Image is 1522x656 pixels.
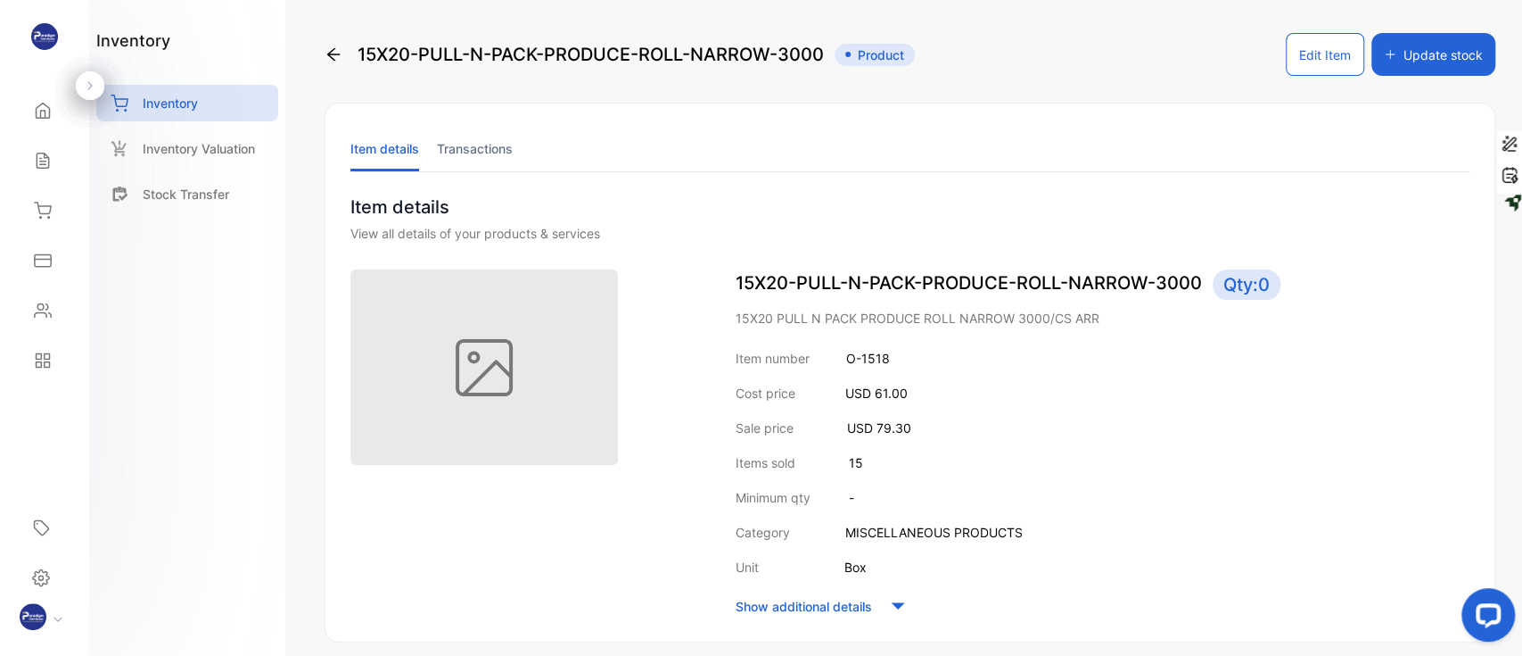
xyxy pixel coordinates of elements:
div: 15X20-PULL-N-PACK-PRODUCE-ROLL-NARROW-3000 [325,33,915,76]
p: Show additional details [736,597,872,616]
p: Unit [736,558,759,577]
li: Item details [350,126,419,171]
p: Category [736,523,790,542]
a: Stock Transfer [96,176,278,212]
p: Stock Transfer [143,185,229,203]
p: Cost price [736,384,795,403]
span: Product [835,44,915,66]
p: 15 [849,453,863,472]
img: logo [31,23,58,50]
span: USD 79.30 [847,420,911,436]
div: View all details of your products & services [350,224,1469,243]
p: 15X20 PULL N PACK PRODUCE ROLL NARROW 3000/CS ARR [736,309,1469,328]
p: MISCELLANEOUS PRODUCTS [845,523,1023,542]
button: Edit Item [1286,33,1364,76]
li: Transactions [437,126,513,171]
p: Sale price [736,419,794,437]
p: Item details [350,194,1469,220]
p: Inventory [143,94,198,112]
p: Item number [736,349,810,368]
img: item [350,270,618,465]
span: Qty: 0 [1213,270,1280,300]
span: USD 61.00 [845,386,908,401]
a: Inventory Valuation [96,130,278,167]
p: Items sold [736,453,795,472]
iframe: LiveChat chat widget [1447,581,1522,656]
p: Box [844,558,867,577]
p: 15X20-PULL-N-PACK-PRODUCE-ROLL-NARROW-3000 [736,270,1469,300]
p: - [849,488,854,507]
p: Minimum qty [736,488,810,507]
p: Inventory Valuation [143,139,255,158]
p: O-1518 [846,349,890,368]
button: Update stock [1371,33,1495,76]
a: Inventory [96,85,278,121]
img: profile [20,603,46,630]
h1: inventory [96,29,170,53]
